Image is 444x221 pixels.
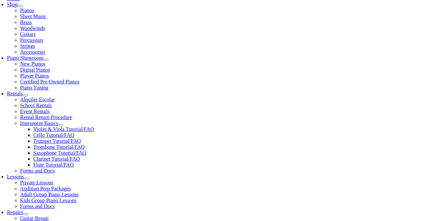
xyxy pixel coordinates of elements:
a: Saxophone Tutorial/FAQ [33,150,86,156]
a: Repairs [7,209,23,215]
button: Open submenu of Instrument Basics [58,124,63,126]
a: Forms and Docs [20,168,55,174]
a: Kids Group Piano Lessons [20,198,76,203]
a: Piano Showroom [7,55,43,61]
a: Alquiler Escolar [20,97,55,102]
a: Forms and Docs [20,204,55,209]
a: School Rentals [20,103,52,108]
a: Clarinet Tutorial/FAQ [33,156,80,162]
a: Piano Tuning [20,85,48,90]
a: Pianos [20,8,34,13]
a: Sheet Music [20,14,46,19]
button: Open submenu of Shop [18,5,23,7]
a: Trombone Tutorial/FAQ [33,144,85,150]
a: Certified Pre-Owned Pianos [20,79,79,84]
a: Guitars [20,31,36,37]
a: Digital Pianos [20,67,50,73]
a: Flute Tutorial/FAQ [33,162,74,168]
a: Accessories [20,49,45,55]
button: Open submenu of Lessons [24,177,29,179]
button: Open submenu of Piano Showroom [43,59,49,61]
a: Woodwinds [20,25,45,31]
a: Brass [20,19,32,25]
a: Strings [20,43,35,49]
a: Violin & Viola Tutorial/FAQ [33,126,94,132]
a: Lessons [7,174,24,179]
button: Open submenu of Repairs [23,213,28,215]
a: New Pianos [20,61,45,67]
a: Rental Return Procedure [20,114,72,120]
a: Trumpet Tutorial/FAQ [33,138,81,144]
a: Adult Group Piano Lessons [20,192,78,197]
a: Player Pianos [20,73,49,79]
a: Rentals [7,91,23,96]
a: Event Rentals [20,109,49,114]
button: Open submenu of Rentals [23,94,28,96]
a: Shop [7,2,18,7]
a: Instrument Basics [20,120,58,126]
a: Private Lessons [20,180,53,185]
a: Cello Tutorial/FAQ [33,132,74,138]
a: Guitar Repair [20,215,49,221]
a: Percussion [20,37,43,43]
a: Audition Prep Packages [20,186,71,191]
